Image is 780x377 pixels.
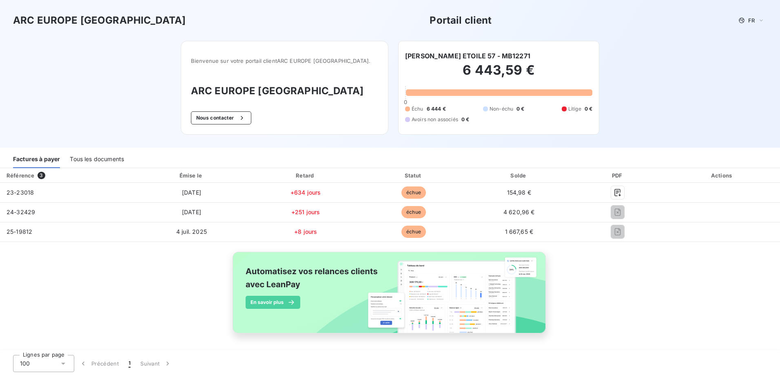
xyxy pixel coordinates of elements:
span: 0 [404,99,407,105]
span: 1 [129,359,131,368]
div: PDF [573,171,663,180]
span: [DATE] [182,189,201,196]
button: 1 [124,355,135,372]
h3: ARC EUROPE [GEOGRAPHIC_DATA] [191,84,378,98]
div: Factures à payer [13,151,60,168]
span: 23-23018 [7,189,34,196]
button: Nous contacter [191,111,251,124]
div: Référence [7,172,34,179]
div: Solde [469,171,569,180]
div: Actions [666,171,778,180]
button: Suivant [135,355,177,372]
span: +634 jours [290,189,321,196]
span: échue [401,206,426,218]
h2: 6 443,59 € [405,62,592,86]
img: banner [225,247,555,347]
span: 0 € [516,105,524,113]
span: Bienvenue sur votre portail client ARC EUROPE [GEOGRAPHIC_DATA] . [191,58,378,64]
span: +8 jours [294,228,317,235]
span: Avoirs non associés [412,116,458,123]
div: Tous les documents [70,151,124,168]
span: 154,98 € [507,189,531,196]
span: 6 444 € [427,105,446,113]
span: 25-19812 [7,228,32,235]
span: 0 € [585,105,592,113]
span: Échu [412,105,423,113]
span: échue [401,186,426,199]
span: 4 620,96 € [503,208,535,215]
span: Litige [568,105,581,113]
h3: ARC EUROPE [GEOGRAPHIC_DATA] [13,13,186,28]
span: 100 [20,359,30,368]
span: [DATE] [182,208,201,215]
span: 0 € [461,116,469,123]
div: Émise le [134,171,250,180]
span: 4 juil. 2025 [176,228,207,235]
button: Précédent [74,355,124,372]
span: +251 jours [291,208,320,215]
span: 1 667,65 € [505,228,534,235]
div: Retard [253,171,359,180]
div: Statut [362,171,465,180]
h3: Portail client [430,13,492,28]
h6: [PERSON_NAME] ETOILE 57 - MB12271 [405,51,530,61]
span: 24-32429 [7,208,35,215]
span: Non-échu [490,105,513,113]
span: 3 [38,172,45,179]
span: FR [748,17,755,24]
span: échue [401,226,426,238]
